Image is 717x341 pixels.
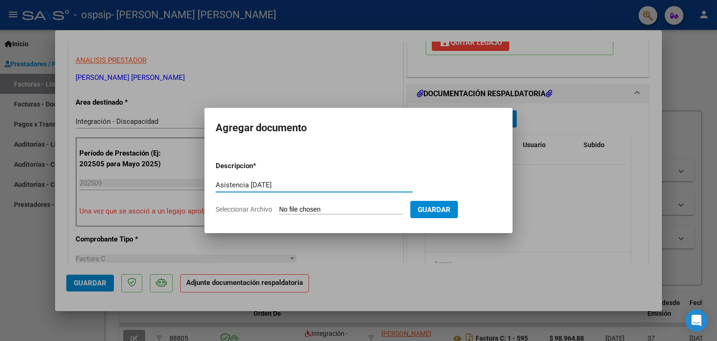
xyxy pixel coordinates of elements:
h2: Agregar documento [216,119,501,137]
p: Descripcion [216,161,302,171]
span: Guardar [418,206,450,214]
span: Seleccionar Archivo [216,206,272,213]
div: Open Intercom Messenger [685,309,708,332]
button: Guardar [410,201,458,218]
